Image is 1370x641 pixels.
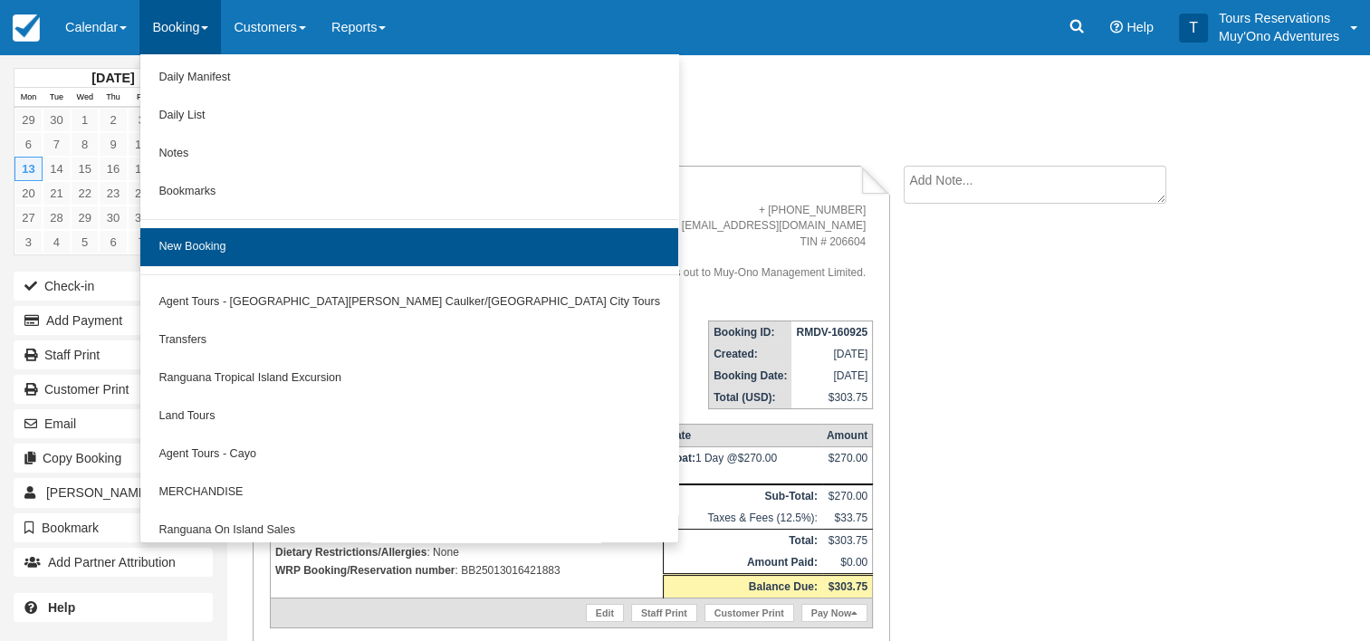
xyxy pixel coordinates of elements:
a: Daily Manifest [140,59,678,97]
strong: Boat [667,452,695,464]
button: Email [14,409,213,438]
td: $33.75 [822,507,873,530]
a: MERCHANDISE [140,474,678,512]
a: 20 [14,181,43,206]
th: Sub-Total: [663,484,822,507]
a: 29 [14,108,43,132]
a: Customer Print [704,604,794,622]
a: 22 [71,181,99,206]
th: Created: [709,343,792,365]
button: Copy Booking [14,444,213,473]
span: $270.00 [738,452,777,464]
a: Land Tours [140,397,678,435]
a: 6 [99,230,127,254]
p: : None [275,543,658,561]
a: 7 [43,132,71,157]
p: Muy'Ono Adventures [1219,27,1339,45]
th: Fri [128,88,156,108]
th: Amount [822,424,873,446]
a: Ranguana On Island Sales [140,512,678,550]
a: 31 [128,206,156,230]
a: [PERSON_NAME] 1 [14,478,213,507]
a: 4 [43,230,71,254]
p: : BB25013016421883 [275,561,658,579]
th: Tue [43,88,71,108]
a: 17 [128,157,156,181]
a: Bookmarks [140,173,678,211]
button: Add Partner Attribution [14,548,213,577]
a: Staff Print [14,340,213,369]
a: 30 [43,108,71,132]
button: Add Payment [14,306,213,335]
td: [DATE] [791,343,872,365]
a: Help [14,593,213,622]
th: Total: [663,529,822,551]
div: $270.00 [827,452,867,479]
a: 21 [43,181,71,206]
address: + [PHONE_NUMBER] [EMAIL_ADDRESS][DOMAIN_NAME] TIN # 206604 Please make all checks out to Muy-Ono ... [532,203,867,281]
ul: Booking [139,54,679,543]
th: Booking Date: [709,365,792,387]
strong: Dietary Restrictions/Allergies [275,546,426,559]
a: 15 [71,157,99,181]
td: $303.75 [822,529,873,551]
a: 5 [71,230,99,254]
a: Agent Tours - Cayo [140,435,678,474]
th: Balance Due: [663,574,822,598]
h1: [PERSON_NAME], [240,72,1241,94]
b: Help [48,600,75,615]
span: [PERSON_NAME] [46,485,150,500]
a: Daily List [140,97,678,135]
a: 3 [128,108,156,132]
a: 14 [43,157,71,181]
a: 9 [99,132,127,157]
a: 1 [71,108,99,132]
td: $0.00 [822,551,873,575]
a: Pay Now [801,604,867,622]
a: 3 [14,230,43,254]
td: Taxes & Fees (12.5%): [663,507,822,530]
a: Transfers [140,321,678,359]
a: 8 [71,132,99,157]
a: 6 [14,132,43,157]
th: Rate [663,424,822,446]
a: Ranguana Tropical Island Excursion [140,359,678,397]
a: 7 [128,230,156,254]
a: 2 [99,108,127,132]
td: $270.00 [822,484,873,507]
a: 13 [14,157,43,181]
a: 29 [71,206,99,230]
a: 16 [99,157,127,181]
th: Thu [99,88,127,108]
strong: [DATE] [91,71,134,85]
a: Agent Tours - [GEOGRAPHIC_DATA][PERSON_NAME] Caulker/[GEOGRAPHIC_DATA] City Tours [140,283,678,321]
p: Tours Reservations [1219,9,1339,27]
strong: RMDV-160925 [796,326,867,339]
button: Bookmark [14,513,213,542]
a: Edit [586,604,624,622]
td: 1 Day @ [663,446,822,483]
strong: WRP Booking/Reservation number [275,564,455,577]
a: 23 [99,181,127,206]
a: Staff Print [631,604,697,622]
a: 10 [128,132,156,157]
span: Help [1126,20,1154,34]
a: Notes [140,135,678,173]
a: 28 [43,206,71,230]
div: T [1179,14,1208,43]
th: Booking ID: [709,320,792,343]
img: checkfront-main-nav-mini-logo.png [13,14,40,42]
a: New Booking [140,228,678,266]
a: Customer Print [14,375,213,404]
strong: $303.75 [829,580,867,593]
th: Mon [14,88,43,108]
th: Total (USD): [709,387,792,409]
td: [DATE] [791,365,872,387]
td: $303.75 [791,387,872,409]
th: Wed [71,88,99,108]
a: 30 [99,206,127,230]
a: 27 [14,206,43,230]
a: 24 [128,181,156,206]
button: Check-in [14,272,213,301]
i: Help [1110,21,1123,33]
